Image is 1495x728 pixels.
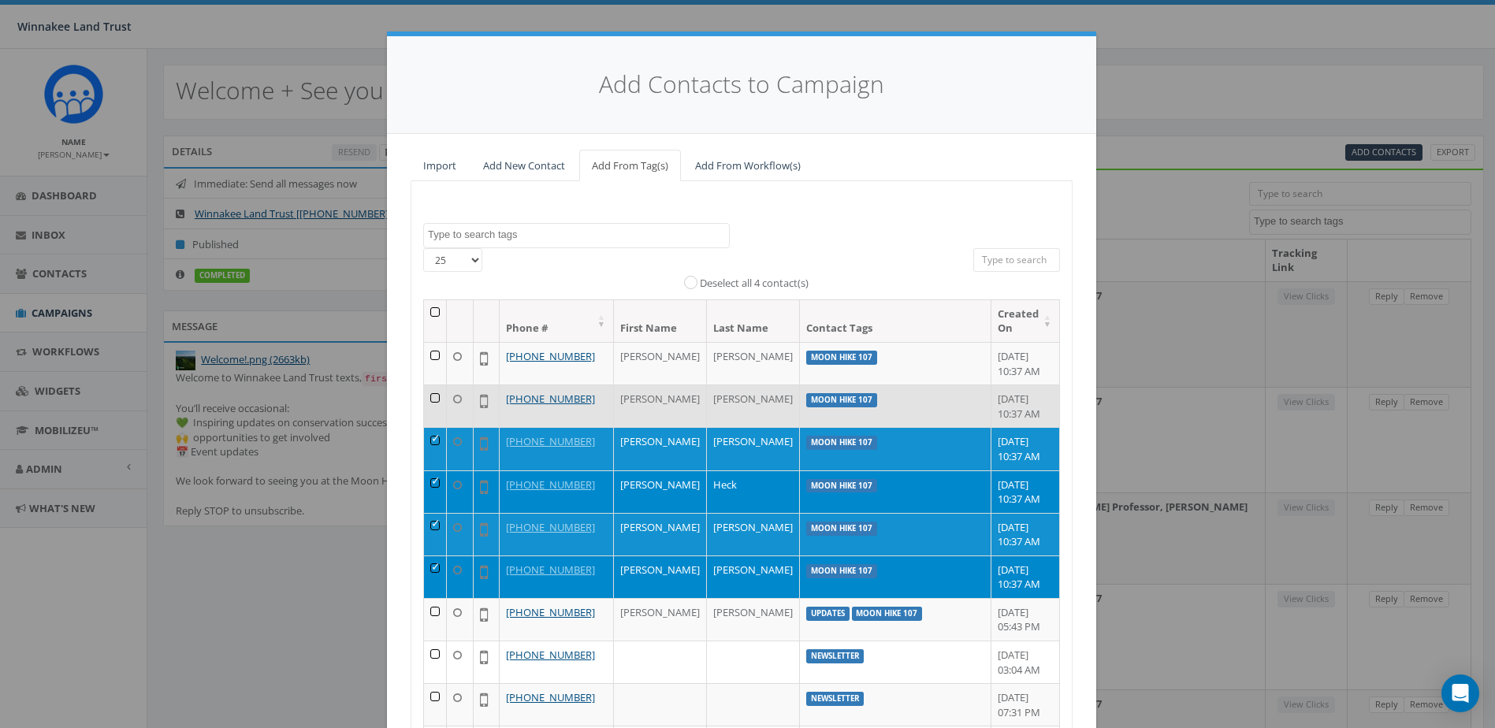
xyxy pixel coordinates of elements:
[991,427,1060,470] td: [DATE] 10:37 AM
[614,427,707,470] td: [PERSON_NAME]
[411,68,1073,102] h4: Add Contacts to Campaign
[991,683,1060,726] td: [DATE] 07:31 PM
[506,349,595,363] a: [PHONE_NUMBER]
[707,427,800,470] td: [PERSON_NAME]
[991,513,1060,555] td: [DATE] 10:37 AM
[614,300,707,342] th: First Name
[707,513,800,555] td: [PERSON_NAME]
[991,470,1060,513] td: [DATE] 10:37 AM
[806,607,850,621] label: Updates
[806,351,877,365] label: Moon Hike 107
[614,470,707,513] td: [PERSON_NAME]
[707,300,800,342] th: Last Name
[506,477,595,492] a: [PHONE_NUMBER]
[707,598,800,641] td: [PERSON_NAME]
[806,393,877,407] label: Moon Hike 107
[991,384,1060,427] td: [DATE] 10:37 AM
[428,228,729,242] textarea: Search
[682,150,813,182] a: Add From Workflow(s)
[973,248,1060,272] input: Type to search
[707,342,800,384] td: [PERSON_NAME]
[991,641,1060,683] td: [DATE] 03:04 AM
[991,300,1060,342] th: Created On: activate to sort column ascending
[500,300,614,342] th: Phone #: activate to sort column ascending
[806,692,864,706] label: Newsletter
[806,479,877,493] label: Moon Hike 107
[614,513,707,555] td: [PERSON_NAME]
[806,564,877,578] label: Moon Hike 107
[707,384,800,427] td: [PERSON_NAME]
[700,276,809,292] label: Deselect all 4 contact(s)
[506,434,595,448] a: [PHONE_NUMBER]
[806,436,877,450] label: Moon Hike 107
[852,607,923,621] label: Moon Hike 107
[806,649,864,663] label: Newsletter
[506,520,595,534] a: [PHONE_NUMBER]
[579,150,681,182] a: Add From Tag(s)
[806,522,877,536] label: Moon Hike 107
[991,555,1060,598] td: [DATE] 10:37 AM
[614,598,707,641] td: [PERSON_NAME]
[506,648,595,662] a: [PHONE_NUMBER]
[614,384,707,427] td: [PERSON_NAME]
[614,342,707,384] td: [PERSON_NAME]
[506,563,595,577] a: [PHONE_NUMBER]
[506,605,595,619] a: [PHONE_NUMBER]
[707,555,800,598] td: [PERSON_NAME]
[506,690,595,704] a: [PHONE_NUMBER]
[506,392,595,406] a: [PHONE_NUMBER]
[800,300,991,342] th: Contact Tags
[411,150,469,182] a: Import
[614,555,707,598] td: [PERSON_NAME]
[470,150,578,182] a: Add New Contact
[1441,674,1479,712] div: Open Intercom Messenger
[991,342,1060,384] td: [DATE] 10:37 AM
[707,470,800,513] td: Heck
[991,598,1060,641] td: [DATE] 05:43 PM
